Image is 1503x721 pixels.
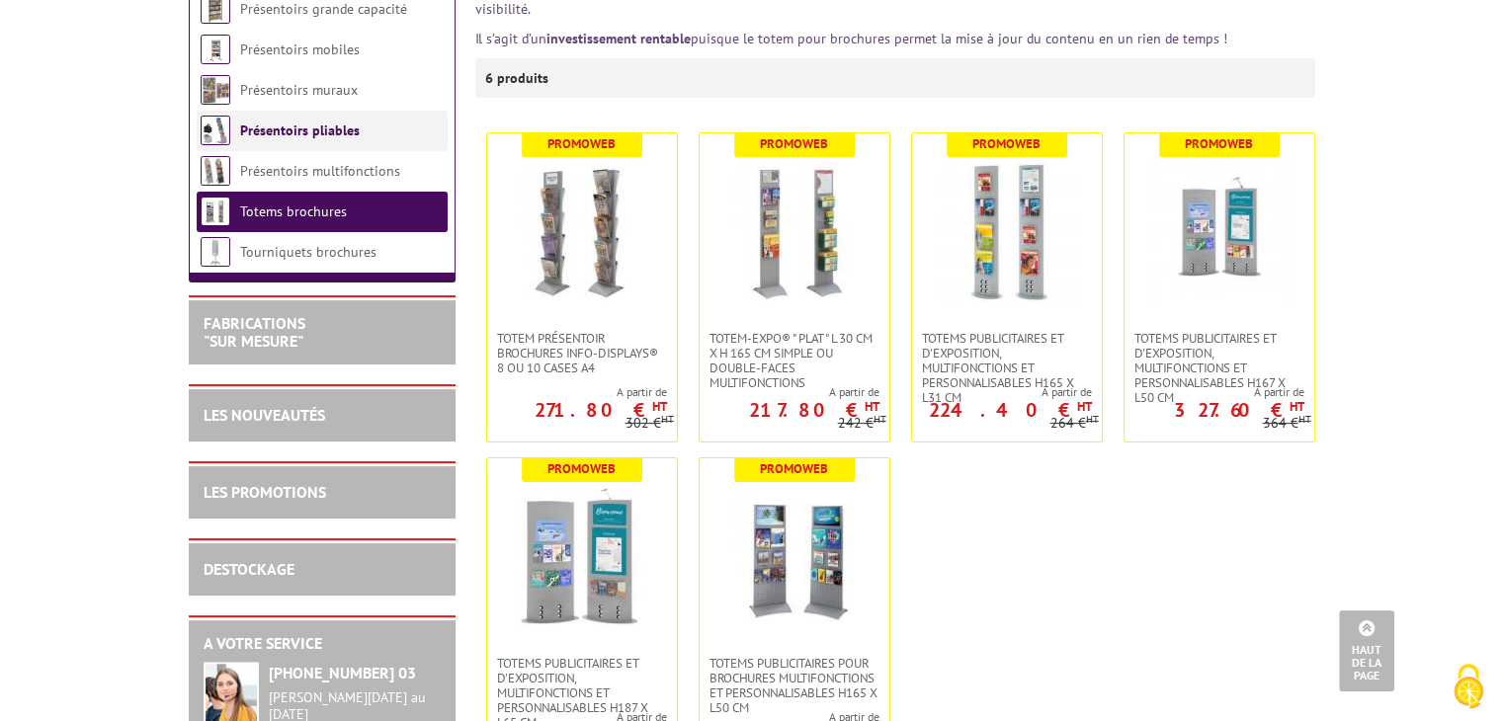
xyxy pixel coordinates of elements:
[1150,163,1289,301] img: Totems publicitaires et d'exposition, multifonctions et personnalisables H167 X L50 CM
[1444,662,1493,711] img: Cookies (fenêtre modale)
[240,243,376,261] a: Tourniquets brochures
[485,58,559,98] p: 6 produits
[1174,404,1304,416] p: 327.60 €
[547,135,616,152] b: Promoweb
[749,404,879,416] p: 217.80 €
[1050,416,1099,431] p: 264 €
[201,35,230,64] img: Présentoirs mobiles
[1263,416,1311,431] p: 364 €
[204,482,326,502] a: LES PROMOTIONS
[760,460,828,477] b: Promoweb
[1298,412,1311,426] sup: HT
[1339,610,1394,691] a: Haut de la page
[1077,398,1092,415] sup: HT
[475,30,1227,47] font: Il s’agit d’un puisque le totem pour brochures permet la mise à jour du contenu en un rien de tem...
[535,404,667,416] p: 271.80 €
[487,384,667,400] span: A partir de
[972,135,1041,152] b: Promoweb
[240,121,360,139] a: Présentoirs pliables
[513,163,651,301] img: Totem Présentoir brochures Info-Displays® 8 ou 10 cases A4
[725,488,864,626] img: Totems publicitaires pour brochures multifonctions et personnalisables H165 x L50 cm
[1134,331,1304,405] span: Totems publicitaires et d'exposition, multifonctions et personnalisables H167 X L50 CM
[1125,331,1314,405] a: Totems publicitaires et d'exposition, multifonctions et personnalisables H167 X L50 CM
[912,331,1102,405] a: Totems publicitaires et d'exposition, multifonctions et personnalisables H165 X L31 CM
[725,163,864,301] img: Totem-Expo®
[652,398,667,415] sup: HT
[201,75,230,105] img: Présentoirs muraux
[865,398,879,415] sup: HT
[938,163,1076,301] img: Totems publicitaires et d'exposition, multifonctions et personnalisables H165 X L31 CM
[240,81,358,99] a: Présentoirs muraux
[269,663,416,682] strong: [PHONE_NUMBER] 03
[201,237,230,267] img: Tourniquets brochures
[204,313,305,351] a: FABRICATIONS"Sur Mesure"
[710,331,879,390] span: Totem-Expo® " plat " L 30 cm x H 165 cm simple ou double-faces multifonctions
[497,331,667,375] span: Totem Présentoir brochures Info-Displays® 8 ou 10 cases A4
[838,416,886,431] p: 242 €
[760,135,828,152] b: Promoweb
[1185,135,1253,152] b: Promoweb
[546,30,691,47] strong: investissement rentable
[922,331,1092,405] span: Totems publicitaires et d'exposition, multifonctions et personnalisables H165 X L31 CM
[487,331,677,375] a: Totem Présentoir brochures Info-Displays® 8 ou 10 cases A4
[912,384,1092,400] span: A partir de
[547,460,616,477] b: Promoweb
[240,202,347,220] a: Totems brochures
[204,405,325,425] a: LES NOUVEAUTÉS
[929,404,1092,416] p: 224.40 €
[513,488,651,626] img: Totems publicitaires et d'exposition, multifonctions et personnalisables H187 X L65 CM
[240,162,400,180] a: Présentoirs multifonctions
[626,416,674,431] p: 302 €
[240,40,360,58] a: Présentoirs mobiles
[700,331,889,390] a: Totem-Expo® " plat " L 30 cm x H 165 cm simple ou double-faces multifonctions
[700,656,889,715] a: Totems publicitaires pour brochures multifonctions et personnalisables H165 x L50 cm
[1086,412,1099,426] sup: HT
[204,559,294,579] a: DESTOCKAGE
[874,412,886,426] sup: HT
[710,656,879,715] span: Totems publicitaires pour brochures multifonctions et personnalisables H165 x L50 cm
[1290,398,1304,415] sup: HT
[201,116,230,145] img: Présentoirs pliables
[700,384,879,400] span: A partir de
[204,635,441,653] h2: A votre service
[661,412,674,426] sup: HT
[201,197,230,226] img: Totems brochures
[201,156,230,186] img: Présentoirs multifonctions
[1434,654,1503,721] button: Cookies (fenêtre modale)
[1125,384,1304,400] span: A partir de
